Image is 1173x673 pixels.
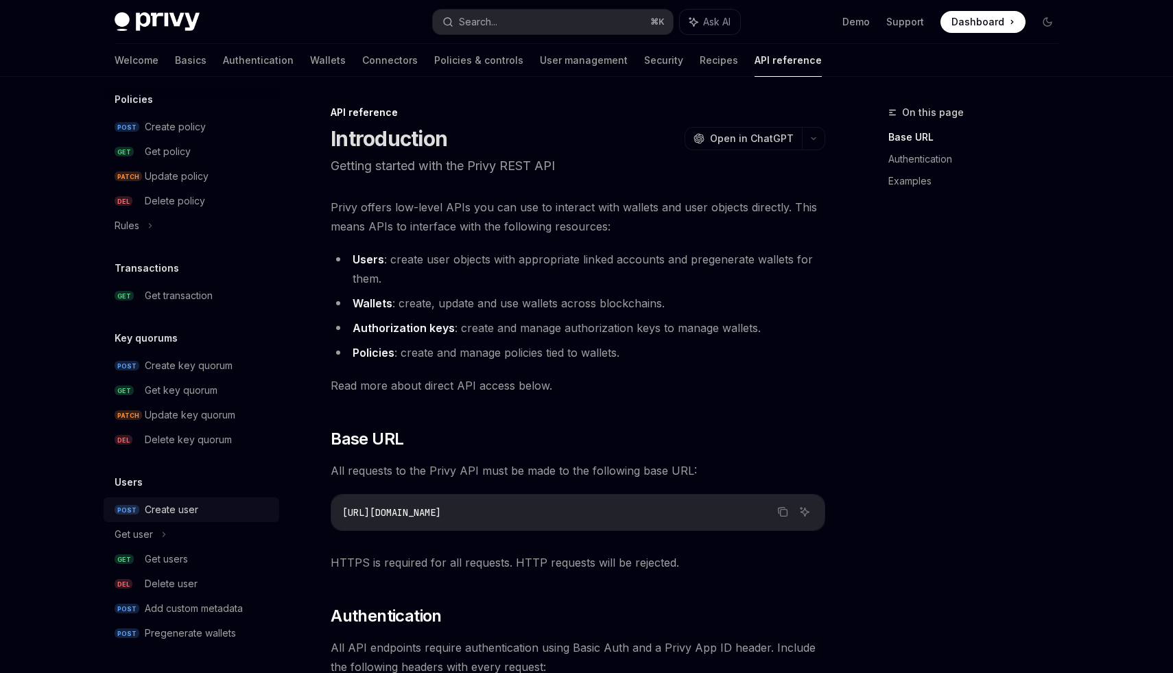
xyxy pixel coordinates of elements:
a: User management [540,44,628,77]
div: Get transaction [145,287,213,304]
div: API reference [331,106,825,119]
span: HTTPS is required for all requests. HTTP requests will be rejected. [331,553,825,572]
a: Policies & controls [434,44,523,77]
span: Read more about direct API access below. [331,376,825,395]
span: GET [115,554,134,565]
a: GETGet users [104,547,279,571]
span: Authentication [331,605,442,627]
span: GET [115,386,134,396]
span: Base URL [331,428,403,450]
a: POSTCreate key quorum [104,353,279,378]
a: Authentication [888,148,1069,170]
li: : create and manage policies tied to wallets. [331,343,825,362]
h5: Key quorums [115,330,178,346]
img: dark logo [115,12,200,32]
span: On this page [902,104,964,121]
strong: Policies [353,346,394,359]
span: POST [115,628,139,639]
strong: Authorization keys [353,321,455,335]
span: POST [115,604,139,614]
a: DELDelete user [104,571,279,596]
div: Get policy [145,143,191,160]
a: Support [886,15,924,29]
a: Dashboard [940,11,1026,33]
a: Security [644,44,683,77]
span: Dashboard [951,15,1004,29]
strong: Users [353,252,384,266]
a: Basics [175,44,206,77]
span: POST [115,505,139,515]
button: Toggle dark mode [1036,11,1058,33]
span: PATCH [115,410,142,421]
div: Update key quorum [145,407,235,423]
h5: Users [115,474,143,491]
li: : create, update and use wallets across blockchains. [331,294,825,313]
a: Authentication [223,44,294,77]
div: Delete policy [145,193,205,209]
p: Getting started with the Privy REST API [331,156,825,176]
button: Open in ChatGPT [685,127,802,150]
h1: Introduction [331,126,447,151]
span: POST [115,122,139,132]
span: GET [115,147,134,157]
a: Recipes [700,44,738,77]
strong: Wallets [353,296,392,310]
div: Add custom metadata [145,600,243,617]
div: Search... [459,14,497,30]
a: Welcome [115,44,158,77]
a: POSTCreate user [104,497,279,522]
a: API reference [755,44,822,77]
span: Open in ChatGPT [710,132,794,145]
a: GETGet transaction [104,283,279,308]
button: Ask AI [680,10,740,34]
div: Get key quorum [145,382,217,399]
button: Copy the contents from the code block [774,503,792,521]
a: POSTPregenerate wallets [104,621,279,646]
a: DELDelete key quorum [104,427,279,452]
a: POSTAdd custom metadata [104,596,279,621]
span: DEL [115,196,132,206]
a: DELDelete policy [104,189,279,213]
div: Delete key quorum [145,432,232,448]
div: Get users [145,551,188,567]
li: : create user objects with appropriate linked accounts and pregenerate wallets for them. [331,250,825,288]
button: Search...⌘K [433,10,673,34]
div: Rules [115,217,139,234]
div: Update policy [145,168,209,185]
div: Create key quorum [145,357,233,374]
span: PATCH [115,172,142,182]
div: Delete user [145,576,198,592]
a: Base URL [888,126,1069,148]
a: PATCHUpdate policy [104,164,279,189]
a: Connectors [362,44,418,77]
a: Demo [842,15,870,29]
span: Ask AI [703,15,731,29]
div: Create user [145,501,198,518]
h5: Transactions [115,260,179,276]
a: Examples [888,170,1069,192]
span: Privy offers low-level APIs you can use to interact with wallets and user objects directly. This ... [331,198,825,236]
h5: Policies [115,91,153,108]
a: Wallets [310,44,346,77]
li: : create and manage authorization keys to manage wallets. [331,318,825,338]
span: DEL [115,579,132,589]
a: PATCHUpdate key quorum [104,403,279,427]
span: POST [115,361,139,371]
button: Ask AI [796,503,814,521]
span: All requests to the Privy API must be made to the following base URL: [331,461,825,480]
a: POSTCreate policy [104,115,279,139]
div: Create policy [145,119,206,135]
span: ⌘ K [650,16,665,27]
a: GETGet policy [104,139,279,164]
span: GET [115,291,134,301]
span: DEL [115,435,132,445]
div: Pregenerate wallets [145,625,236,641]
a: GETGet key quorum [104,378,279,403]
span: [URL][DOMAIN_NAME] [342,506,441,519]
div: Get user [115,526,153,543]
